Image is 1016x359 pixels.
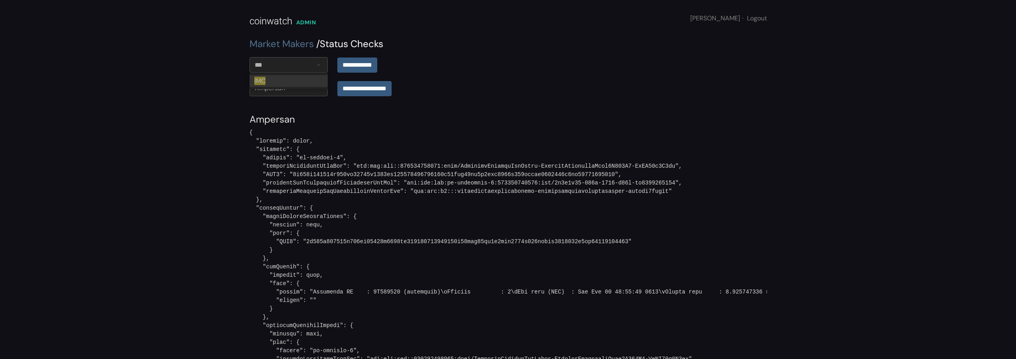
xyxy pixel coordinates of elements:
div: coinwatch [250,14,292,28]
h4: Ampersan [250,114,767,125]
div: Status Checks [250,37,767,51]
span: IMC [254,77,265,85]
a: Market Makers [250,38,314,50]
a: Logout [747,14,767,22]
div: ADMIN [296,18,316,27]
div: [PERSON_NAME] [690,14,767,23]
span: / [316,38,320,50]
span: · [742,14,743,22]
